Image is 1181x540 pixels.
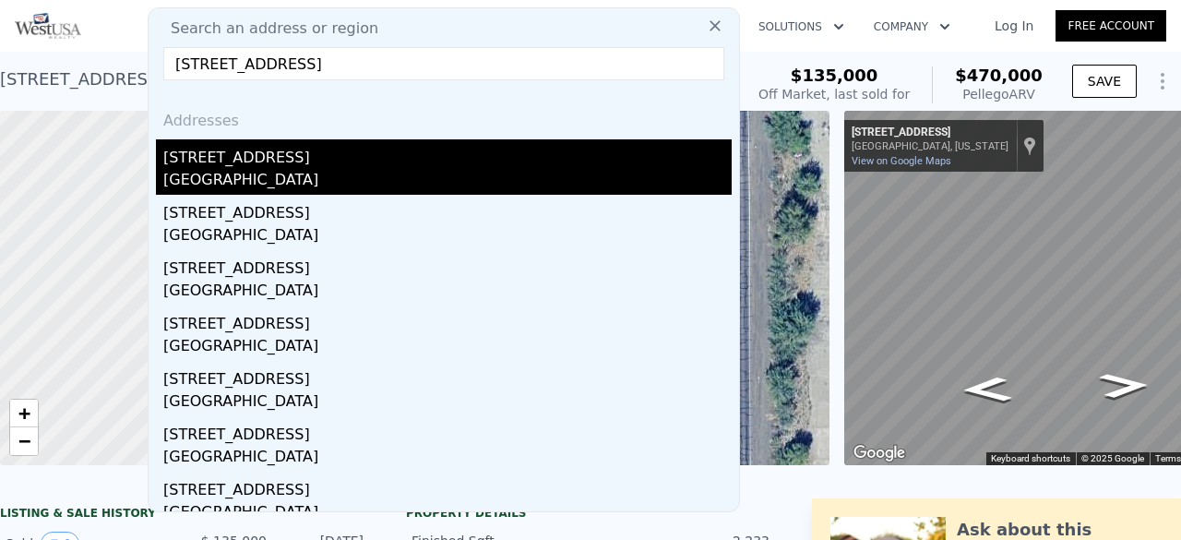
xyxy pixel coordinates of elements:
[163,472,732,501] div: [STREET_ADDRESS]
[1072,65,1137,98] button: SAVE
[163,169,732,195] div: [GEOGRAPHIC_DATA]
[852,126,1008,140] div: [STREET_ADDRESS]
[852,155,951,167] a: View on Google Maps
[972,17,1056,35] a: Log In
[1155,453,1181,463] a: Terms
[163,224,732,250] div: [GEOGRAPHIC_DATA]
[10,427,38,455] a: Zoom out
[163,361,732,390] div: [STREET_ADDRESS]
[163,280,732,306] div: [GEOGRAPHIC_DATA]
[163,250,732,280] div: [STREET_ADDRESS]
[1078,366,1171,404] path: Go South, N 123rd Dr
[991,452,1070,465] button: Keyboard shortcuts
[163,306,732,335] div: [STREET_ADDRESS]
[163,47,724,80] input: Enter an address, city, region, neighborhood or zip code
[1081,453,1144,463] span: © 2025 Google
[18,402,30,425] span: +
[156,95,732,139] div: Addresses
[849,441,910,465] img: Google
[791,66,878,85] span: $135,000
[859,10,965,43] button: Company
[744,10,859,43] button: Solutions
[940,371,1033,409] path: Go North, N 123rd Dr
[163,335,732,361] div: [GEOGRAPHIC_DATA]
[163,501,732,527] div: [GEOGRAPHIC_DATA]
[163,195,732,224] div: [STREET_ADDRESS]
[163,139,732,169] div: [STREET_ADDRESS]
[18,429,30,452] span: −
[1144,63,1181,100] button: Show Options
[758,85,910,103] div: Off Market, last sold for
[163,390,732,416] div: [GEOGRAPHIC_DATA]
[852,140,1008,152] div: [GEOGRAPHIC_DATA], [US_STATE]
[1023,136,1036,156] a: Show location on map
[163,416,732,446] div: [STREET_ADDRESS]
[406,506,775,521] div: Property details
[156,18,378,40] span: Search an address or region
[10,400,38,427] a: Zoom in
[15,13,81,39] img: Pellego
[955,85,1043,103] div: Pellego ARV
[163,446,732,472] div: [GEOGRAPHIC_DATA]
[1056,10,1166,42] a: Free Account
[955,66,1043,85] span: $470,000
[849,441,910,465] a: Open this area in Google Maps (opens a new window)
